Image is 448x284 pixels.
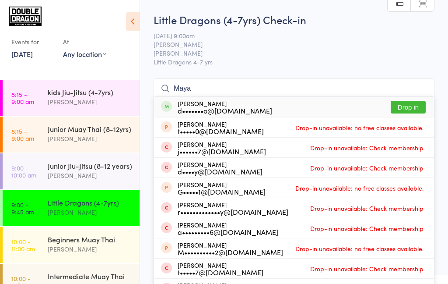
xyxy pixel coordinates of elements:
div: Junior Muay Thai (8-12yrs) [48,124,132,134]
span: Drop-in unavailable: Check membership [308,161,426,174]
div: [PERSON_NAME] [48,134,132,144]
input: Search [154,78,434,99]
span: [PERSON_NAME] [154,49,421,57]
span: Drop-in unavailable: Check membership [308,222,426,235]
span: Drop-in unavailable: Check membership [308,141,426,154]
a: 8:15 -9:00 amkids Jiu-Jitsu (4-7yrs)[PERSON_NAME] [3,80,140,116]
time: 9:00 - 9:45 am [11,201,34,215]
span: Drop-in unavailable: Check membership [308,202,426,215]
time: 8:15 - 9:00 am [11,91,34,105]
div: r•••••••••••••y@[DOMAIN_NAME] [178,208,288,215]
div: [PERSON_NAME] [178,161,262,175]
a: 9:00 -9:45 amLittle Dragons (4-7yrs)[PERSON_NAME] [3,190,140,226]
div: Little Dragons (4-7yrs) [48,198,132,207]
div: [PERSON_NAME] [178,262,263,276]
div: [PERSON_NAME] [178,221,278,235]
span: Drop-in unavailable: no free classes available. [293,121,426,134]
time: 10:00 - 11:00 am [11,238,35,252]
div: G•••••1@[DOMAIN_NAME] [178,188,266,195]
button: Drop in [391,101,426,114]
h2: Little Dragons (4-7yrs) Check-in [154,12,434,27]
div: t•••••7@[DOMAIN_NAME] [178,269,263,276]
a: [DATE] [11,49,33,59]
div: kids Jiu-Jitsu (4-7yrs) [48,87,132,97]
div: [PERSON_NAME] [178,141,266,155]
div: Events for [11,35,54,49]
time: 8:15 - 9:00 am [11,128,34,142]
div: [PERSON_NAME] [178,241,283,256]
div: [PERSON_NAME] [48,170,132,181]
a: 9:00 -10:00 amJunior Jiu-Jitsu (8-12 years)[PERSON_NAME] [3,153,140,189]
div: [PERSON_NAME] [48,244,132,254]
div: [PERSON_NAME] [48,207,132,217]
span: [DATE] 9:00am [154,31,421,40]
div: [PERSON_NAME] [178,100,272,114]
a: 8:15 -9:00 amJunior Muay Thai (8-12yrs)[PERSON_NAME] [3,117,140,153]
span: Drop-in unavailable: no free classes available. [293,181,426,195]
a: 10:00 -11:00 amBeginners Muay Thai[PERSON_NAME] [3,227,140,263]
div: t•••••0@[DOMAIN_NAME] [178,128,264,135]
div: Junior Jiu-Jitsu (8-12 years) [48,161,132,170]
div: Any location [63,49,106,59]
span: Drop-in unavailable: Check membership [308,262,426,275]
img: Double Dragon Gym [9,7,42,26]
span: Drop-in unavailable: no free classes available. [293,242,426,255]
time: 9:00 - 10:00 am [11,164,36,178]
div: d•••••••o@[DOMAIN_NAME] [178,107,272,114]
span: Little Dragons 4-7 yrs [154,57,434,66]
div: a•••••••••6@[DOMAIN_NAME] [178,228,278,235]
div: j••••••7@[DOMAIN_NAME] [178,148,266,155]
div: M••••••••••2@[DOMAIN_NAME] [178,248,283,256]
div: At [63,35,106,49]
div: [PERSON_NAME] [178,201,288,215]
div: [PERSON_NAME] [178,121,264,135]
div: [PERSON_NAME] [178,181,266,195]
div: [PERSON_NAME] [48,97,132,107]
div: d••••y@[DOMAIN_NAME] [178,168,262,175]
div: Beginners Muay Thai [48,234,132,244]
span: [PERSON_NAME] [154,40,421,49]
div: Intermediate Muay Thai [48,271,132,281]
